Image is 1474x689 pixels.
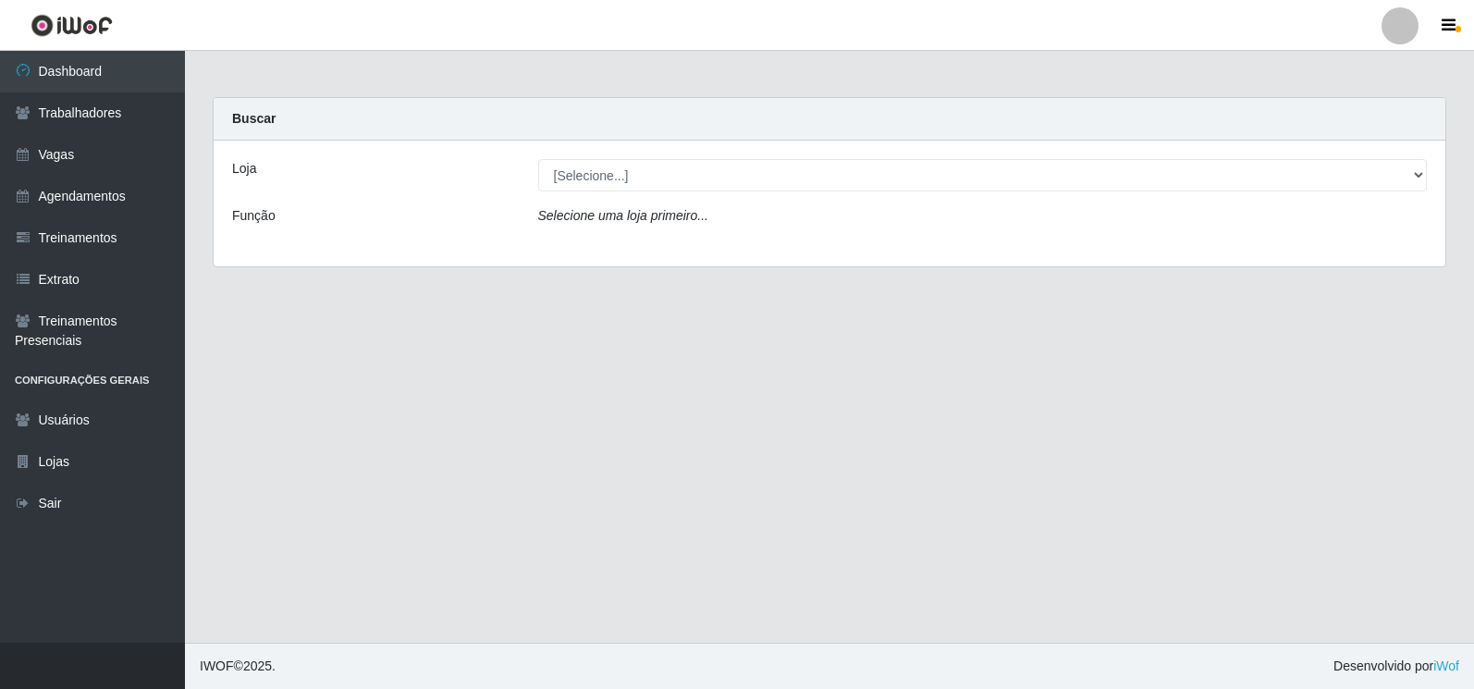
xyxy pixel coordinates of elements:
span: Desenvolvido por [1333,657,1459,676]
span: IWOF [200,658,234,673]
strong: Buscar [232,111,276,126]
img: CoreUI Logo [31,14,113,37]
label: Função [232,206,276,226]
label: Loja [232,159,256,178]
a: iWof [1433,658,1459,673]
i: Selecione uma loja primeiro... [538,208,708,223]
span: © 2025 . [200,657,276,676]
